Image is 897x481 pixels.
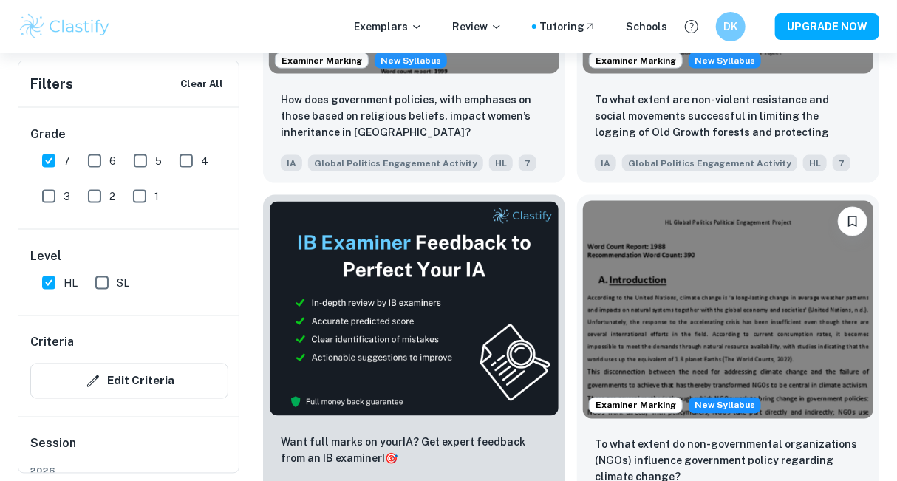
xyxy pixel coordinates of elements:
[30,334,74,352] h6: Criteria
[155,153,162,169] span: 5
[281,434,548,467] p: Want full marks on your IA ? Get expert feedback from an IB examiner!
[308,155,483,171] span: Global Politics Engagement Activity
[519,155,536,171] span: 7
[375,52,447,69] span: New Syllabus
[281,92,548,140] p: How does government policies, with emphases on those based on religious beliefs, impact women’s i...
[30,248,228,265] h6: Level
[269,201,559,417] img: Thumbnail
[689,52,761,69] div: Starting from the May 2026 session, the Global Politics Engagement Activity requirements have cha...
[583,201,873,419] img: Global Politics Engagement Activity IA example thumbnail: To what extent do non-governmental organ
[276,54,368,67] span: Examiner Marking
[64,153,70,169] span: 7
[177,73,227,95] button: Clear All
[716,12,746,41] button: DK
[595,92,862,142] p: To what extent are non-violent resistance and social movements successful in limiting the logging...
[30,126,228,143] h6: Grade
[595,155,616,171] span: IA
[109,153,116,169] span: 6
[723,18,740,35] h6: DK
[689,398,761,414] span: New Syllabus
[833,155,850,171] span: 7
[539,18,596,35] a: Tutoring
[30,74,73,95] h6: Filters
[64,188,70,205] span: 3
[385,453,398,465] span: 🎯
[838,207,867,236] button: Bookmark
[689,52,761,69] span: New Syllabus
[689,398,761,414] div: Starting from the May 2026 session, the Global Politics Engagement Activity requirements have cha...
[803,155,827,171] span: HL
[679,14,704,39] button: Help and Feedback
[30,435,228,465] h6: Session
[375,52,447,69] div: Starting from the May 2026 session, the Global Politics Engagement Activity requirements have cha...
[117,275,129,291] span: SL
[18,12,112,41] img: Clastify logo
[30,465,228,478] span: 2026
[452,18,502,35] p: Review
[281,155,302,171] span: IA
[590,399,682,412] span: Examiner Marking
[622,155,797,171] span: Global Politics Engagement Activity
[590,54,682,67] span: Examiner Marking
[64,275,78,291] span: HL
[354,18,423,35] p: Exemplars
[154,188,159,205] span: 1
[775,13,879,40] button: UPGRADE NOW
[30,364,228,399] button: Edit Criteria
[201,153,208,169] span: 4
[109,188,115,205] span: 2
[489,155,513,171] span: HL
[626,18,667,35] a: Schools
